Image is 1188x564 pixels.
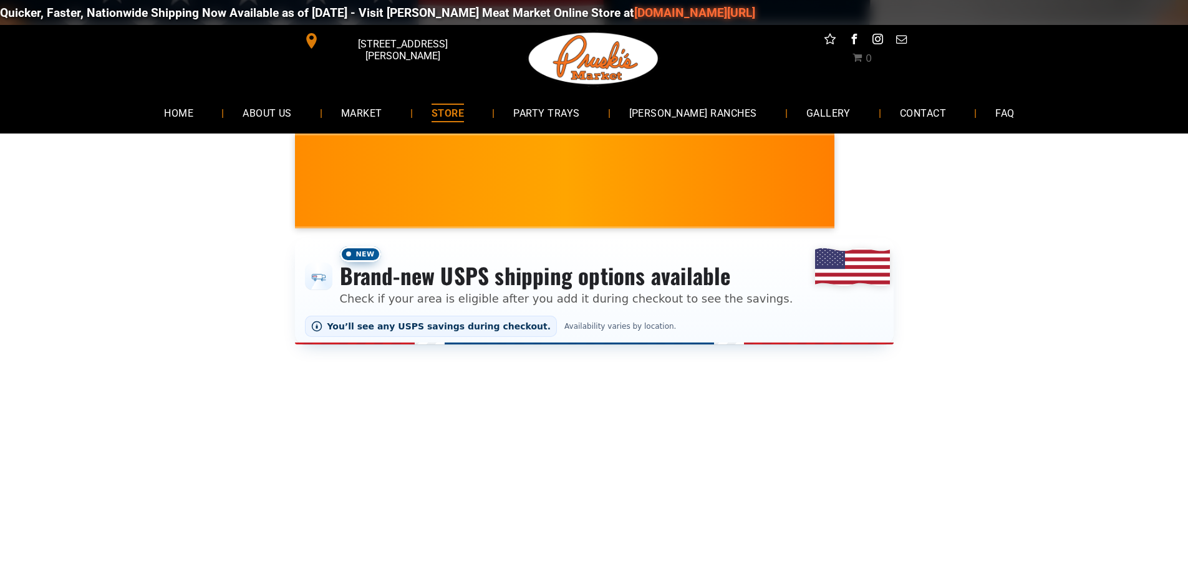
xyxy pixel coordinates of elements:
[413,96,483,129] a: STORE
[495,96,598,129] a: PARTY TRAYS
[562,322,679,331] span: Availability varies by location.
[340,262,793,289] h3: Brand-new USPS shipping options available
[893,31,909,51] a: email
[977,96,1033,129] a: FAQ
[788,96,869,129] a: GALLERY
[224,96,311,129] a: ABOUT US
[611,96,776,129] a: [PERSON_NAME] RANCHES
[822,31,838,51] a: Social network
[526,25,661,92] img: Pruski-s+Market+HQ+Logo2-1920w.png
[764,190,1009,210] span: [PERSON_NAME] MARKET
[881,96,965,129] a: CONTACT
[145,96,212,129] a: HOME
[322,32,483,68] span: [STREET_ADDRESS][PERSON_NAME]
[866,52,872,64] span: 0
[322,96,401,129] a: MARKET
[340,246,381,262] span: New
[869,31,886,51] a: instagram
[327,321,551,331] span: You’ll see any USPS savings during checkout.
[583,6,704,20] a: [DOMAIN_NAME][URL]
[340,290,793,307] p: Check if your area is eligible after you add it during checkout to see the savings.
[295,31,486,51] a: [STREET_ADDRESS][PERSON_NAME]
[295,238,894,344] div: Shipping options announcement
[846,31,862,51] a: facebook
